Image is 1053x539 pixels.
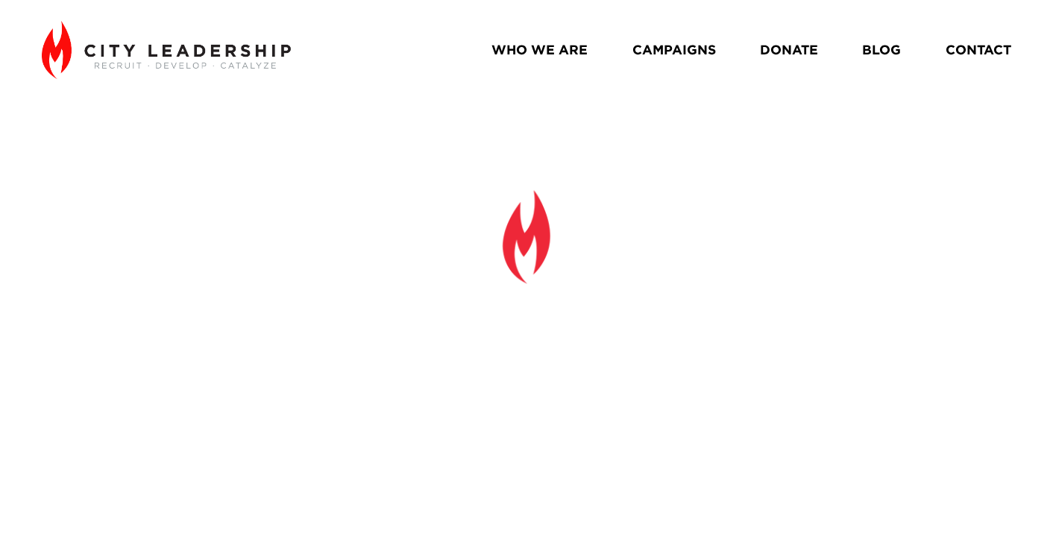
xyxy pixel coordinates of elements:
[946,37,1011,63] a: CONTACT
[760,37,818,63] a: DONATE
[862,37,901,63] a: BLOG
[491,37,588,63] a: WHO WE ARE
[42,21,290,79] img: City Leadership - Recruit. Develop. Catalyze.
[632,37,716,63] a: CAMPAIGNS
[224,293,842,428] strong: Everything Rises and Falls on Leadership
